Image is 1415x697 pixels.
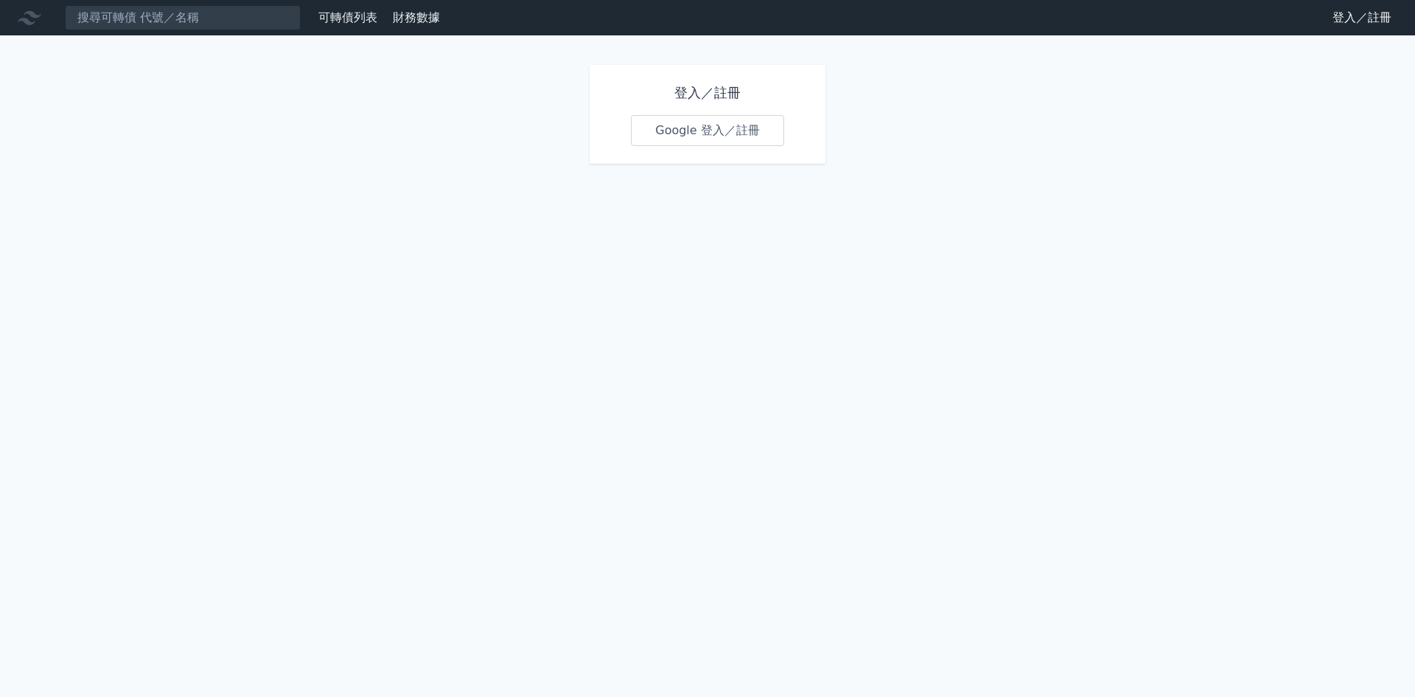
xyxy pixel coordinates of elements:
[631,115,784,146] a: Google 登入／註冊
[65,5,301,30] input: 搜尋可轉債 代號／名稱
[318,10,377,24] a: 可轉債列表
[631,83,784,103] h1: 登入／註冊
[1321,6,1403,30] a: 登入／註冊
[393,10,440,24] a: 財務數據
